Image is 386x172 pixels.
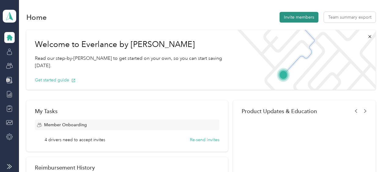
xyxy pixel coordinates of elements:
iframe: Everlance-gr Chat Button Frame [352,138,386,172]
h1: Welcome to Everlance by [PERSON_NAME] [35,40,223,49]
span: Member Onboarding [44,122,87,128]
h1: Home [26,14,47,20]
img: Welcome to everlance [232,30,376,90]
button: Re-send invites [190,137,219,143]
button: Get started guide [35,77,76,83]
h2: Reimbursement History [35,164,95,171]
button: Invite members [280,12,318,23]
p: Read our step-by-[PERSON_NAME] to get started on your own, so you can start saving [DATE]. [35,55,223,70]
span: Product Updates & Education [242,108,317,114]
button: Team summary export [324,12,376,23]
div: My Tasks [35,108,219,114]
span: 4 drivers need to accept invites [45,137,105,143]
